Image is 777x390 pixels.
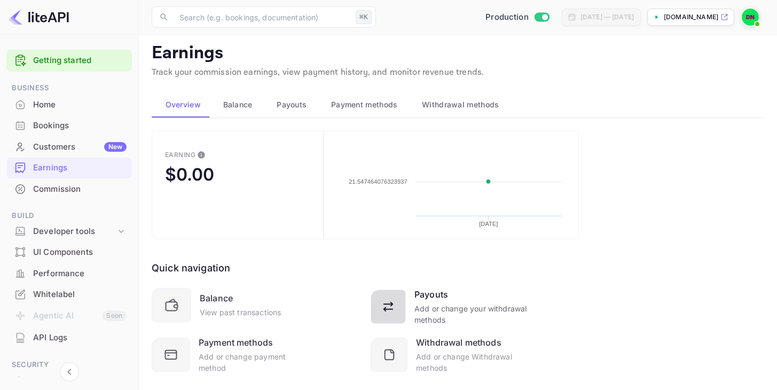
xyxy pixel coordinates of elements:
div: Team management [33,375,127,387]
div: Balance [200,292,233,305]
div: Commission [6,179,132,200]
span: Payouts [277,98,307,111]
a: Bookings [6,115,132,135]
button: This is the amount of confirmed commission that will be paid to you on the next scheduled deposit [193,146,210,163]
input: Search (e.g. bookings, documentation) [173,6,351,28]
div: Earning [165,151,195,159]
div: Developer tools [33,225,116,238]
button: EarningThis is the amount of confirmed commission that will be paid to you on the next scheduled ... [152,131,324,239]
div: API Logs [33,332,127,344]
span: Build [6,210,132,222]
div: Performance [33,268,127,280]
div: Commission [33,183,127,196]
span: Withdrawal methods [422,98,499,111]
div: Bookings [6,115,132,136]
div: Customers [33,141,127,153]
div: API Logs [6,327,132,348]
div: New [104,142,127,152]
p: [DOMAIN_NAME] [664,12,718,22]
div: Home [6,95,132,115]
div: $0.00 [165,164,214,185]
div: Earnings [6,158,132,178]
div: Add or change your withdrawal methods [414,303,528,325]
div: Getting started [6,50,132,72]
div: Home [33,99,127,111]
div: Bookings [33,120,127,132]
a: Performance [6,263,132,283]
a: API Logs [6,327,132,347]
p: Track your commission earnings, view payment history, and monitor revenue trends. [152,66,764,79]
a: Earnings [6,158,132,177]
div: UI Components [6,242,132,263]
img: LiteAPI logo [9,9,69,26]
div: Developer tools [6,222,132,241]
span: Overview [166,98,201,111]
div: ⌘K [356,10,372,24]
a: Commission [6,179,132,199]
div: [DATE] — [DATE] [580,12,634,22]
div: Payment methods [199,336,273,349]
div: Quick navigation [152,261,230,275]
span: Payment methods [331,98,398,111]
span: Production [485,11,529,24]
span: Security [6,359,132,371]
div: Performance [6,263,132,284]
span: Balance [223,98,253,111]
div: View past transactions [200,307,281,318]
div: Whitelabel [6,284,132,305]
div: Switch to Sandbox mode [481,11,553,24]
div: Earnings [33,162,127,174]
button: Collapse navigation [60,362,79,381]
a: UI Components [6,242,132,262]
a: CustomersNew [6,137,132,157]
a: Home [6,95,132,114]
div: Add or change payment method [199,351,309,373]
div: Withdrawal methods [416,336,501,349]
a: Getting started [33,54,127,67]
div: Whitelabel [33,288,127,301]
a: Whitelabel [6,284,132,304]
div: Add or change Withdrawal methods [416,351,528,373]
span: Business [6,82,132,94]
text: 21.547464076323937 [349,178,407,185]
div: CustomersNew [6,137,132,158]
p: Earnings [152,43,764,64]
text: [DATE] [480,221,498,227]
div: UI Components [33,246,127,259]
div: Payouts [414,288,448,301]
div: scrollable auto tabs example [152,92,764,118]
img: Dominic Newboult [742,9,759,26]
